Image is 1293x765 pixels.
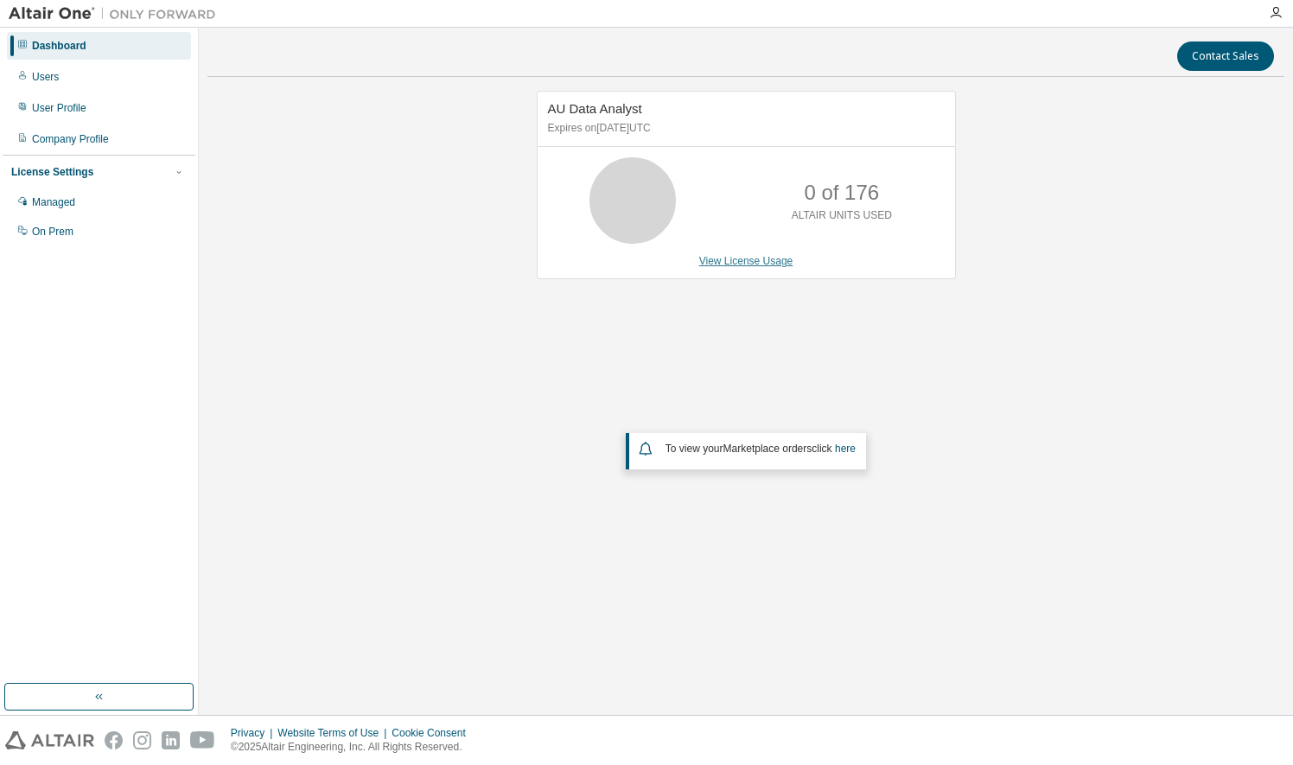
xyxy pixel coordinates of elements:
[1177,41,1274,71] button: Contact Sales
[548,101,642,116] span: AU Data Analyst
[5,731,94,749] img: altair_logo.svg
[666,443,856,455] span: To view your click
[231,740,476,755] p: © 2025 Altair Engineering, Inc. All Rights Reserved.
[699,255,793,267] a: View License Usage
[32,39,86,53] div: Dashboard
[392,726,475,740] div: Cookie Consent
[190,731,215,749] img: youtube.svg
[133,731,151,749] img: instagram.svg
[277,726,392,740] div: Website Terms of Use
[835,443,856,455] a: here
[804,178,879,207] p: 0 of 176
[231,726,277,740] div: Privacy
[32,70,59,84] div: Users
[32,101,86,115] div: User Profile
[792,208,892,223] p: ALTAIR UNITS USED
[105,731,123,749] img: facebook.svg
[723,443,812,455] em: Marketplace orders
[32,225,73,239] div: On Prem
[548,121,940,136] p: Expires on [DATE] UTC
[9,5,225,22] img: Altair One
[32,195,75,209] div: Managed
[32,132,109,146] div: Company Profile
[11,165,93,179] div: License Settings
[162,731,180,749] img: linkedin.svg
